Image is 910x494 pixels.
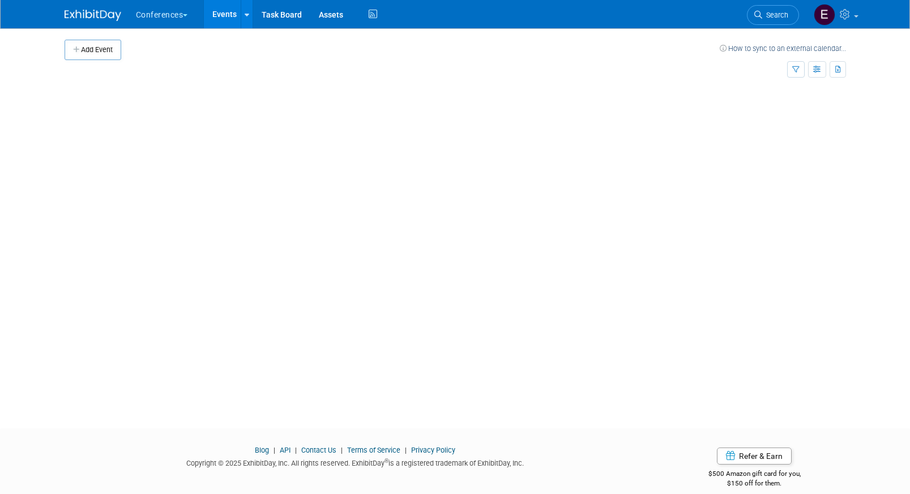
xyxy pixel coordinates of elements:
[65,40,121,60] button: Add Event
[717,448,792,465] a: Refer & Earn
[762,11,788,19] span: Search
[384,458,388,464] sup: ®
[347,446,400,454] a: Terms of Service
[402,446,409,454] span: |
[663,462,846,488] div: $500 Amazon gift card for you,
[65,10,121,21] img: ExhibitDay
[411,446,455,454] a: Privacy Policy
[65,455,647,469] div: Copyright © 2025 ExhibitDay, Inc. All rights reserved. ExhibitDay is a registered trademark of Ex...
[271,446,278,454] span: |
[301,446,336,454] a: Contact Us
[280,446,290,454] a: API
[255,446,269,454] a: Blog
[814,4,835,25] img: Erin Anderson
[720,44,846,53] a: How to sync to an external calendar...
[747,5,799,25] a: Search
[663,479,846,488] div: $150 off for them.
[292,446,300,454] span: |
[338,446,345,454] span: |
